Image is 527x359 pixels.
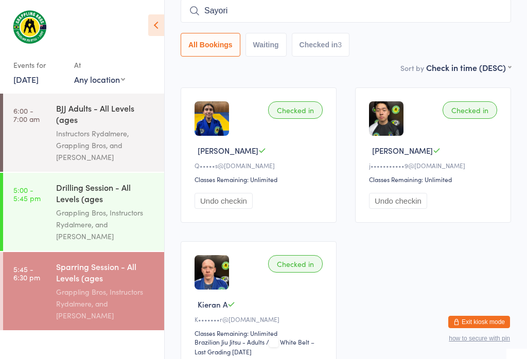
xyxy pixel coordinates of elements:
[13,74,39,85] a: [DATE]
[369,161,500,170] div: j•••••••••••9@[DOMAIN_NAME]
[56,128,155,163] div: Instructors Rydalmere, Grappling Bros, and [PERSON_NAME]
[56,207,155,242] div: Grappling Bros, Instructors Rydalmere, and [PERSON_NAME]
[369,193,427,209] button: Undo checkin
[400,63,424,73] label: Sort by
[56,261,155,286] div: Sparring Session - All Levels (ages [DEMOGRAPHIC_DATA]+)
[198,299,227,310] span: Kieran A
[56,182,155,207] div: Drilling Session - All Levels (ages [DEMOGRAPHIC_DATA]+)
[13,186,41,202] time: 5:00 - 5:45 pm
[292,33,350,57] button: Checked in3
[195,193,253,209] button: Undo checkin
[426,62,511,73] div: Check in time (DESC)
[3,252,164,330] a: 5:45 -6:30 pmSparring Session - All Levels (ages [DEMOGRAPHIC_DATA]+)Grappling Bros, Instructors ...
[338,41,342,49] div: 3
[195,255,229,290] img: image1702453946.png
[13,106,40,123] time: 6:00 - 7:00 am
[74,74,125,85] div: Any location
[443,101,497,119] div: Checked in
[56,286,155,321] div: Grappling Bros, Instructors Rydalmere, and [PERSON_NAME]
[3,94,164,172] a: 6:00 -7:00 amBJJ Adults - All Levels (ages [DEMOGRAPHIC_DATA]+)Instructors Rydalmere, Grappling B...
[195,315,326,324] div: K•••••••r@[DOMAIN_NAME]
[13,265,40,281] time: 5:45 - 6:30 pm
[198,145,258,156] span: [PERSON_NAME]
[268,255,323,273] div: Checked in
[195,161,326,170] div: Q•••••s@[DOMAIN_NAME]
[372,145,433,156] span: [PERSON_NAME]
[195,329,326,337] div: Classes Remaining: Unlimited
[181,33,240,57] button: All Bookings
[369,175,500,184] div: Classes Remaining: Unlimited
[10,8,49,46] img: Grappling Bros Rydalmere
[74,57,125,74] div: At
[195,337,265,346] div: Brazilian Jiu Jitsu - Adults
[195,175,326,184] div: Classes Remaining: Unlimited
[3,173,164,251] a: 5:00 -5:45 pmDrilling Session - All Levels (ages [DEMOGRAPHIC_DATA]+)Grappling Bros, Instructors ...
[245,33,287,57] button: Waiting
[13,57,64,74] div: Events for
[195,101,229,136] img: image1747730655.png
[448,316,510,328] button: Exit kiosk mode
[369,101,403,136] img: image1707124650.png
[268,101,323,119] div: Checked in
[449,335,510,342] button: how to secure with pin
[56,102,155,128] div: BJJ Adults - All Levels (ages [DEMOGRAPHIC_DATA]+)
